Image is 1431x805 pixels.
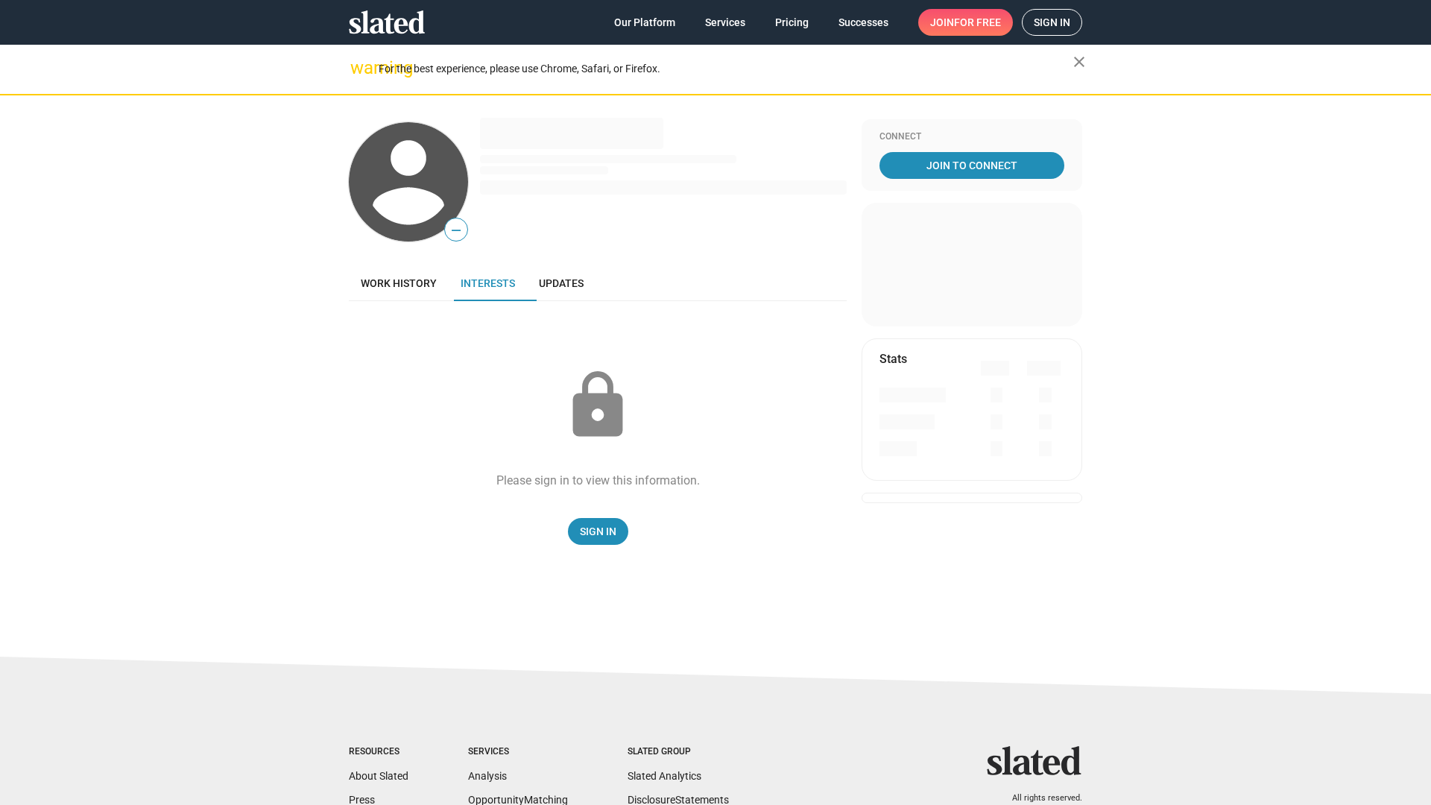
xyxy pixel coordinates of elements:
[763,9,821,36] a: Pricing
[496,473,700,488] div: Please sign in to view this information.
[568,518,628,545] a: Sign In
[349,746,408,758] div: Resources
[379,59,1073,79] div: For the best experience, please use Chrome, Safari, or Firefox.
[560,368,635,443] mat-icon: lock
[468,746,568,758] div: Services
[1070,53,1088,71] mat-icon: close
[879,131,1064,143] div: Connect
[527,265,596,301] a: Updates
[918,9,1013,36] a: Joinfor free
[930,9,1001,36] span: Join
[602,9,687,36] a: Our Platform
[879,152,1064,179] a: Join To Connect
[954,9,1001,36] span: for free
[445,221,467,240] span: —
[350,59,368,77] mat-icon: warning
[1022,9,1082,36] a: Sign in
[1034,10,1070,35] span: Sign in
[468,770,507,782] a: Analysis
[827,9,900,36] a: Successes
[349,770,408,782] a: About Slated
[882,152,1061,179] span: Join To Connect
[705,9,745,36] span: Services
[775,9,809,36] span: Pricing
[628,770,701,782] a: Slated Analytics
[539,277,584,289] span: Updates
[879,351,907,367] mat-card-title: Stats
[614,9,675,36] span: Our Platform
[838,9,888,36] span: Successes
[693,9,757,36] a: Services
[349,265,449,301] a: Work history
[449,265,527,301] a: Interests
[580,518,616,545] span: Sign In
[361,277,437,289] span: Work history
[461,277,515,289] span: Interests
[628,746,729,758] div: Slated Group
